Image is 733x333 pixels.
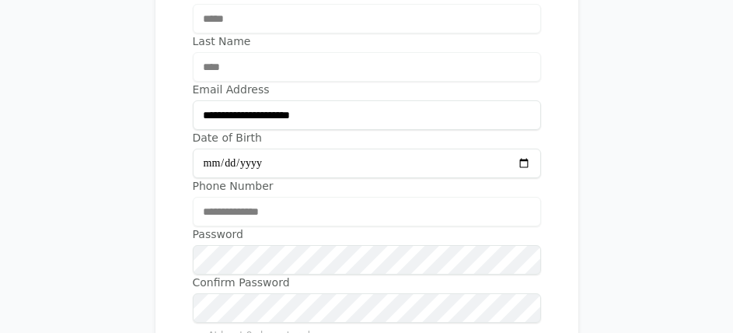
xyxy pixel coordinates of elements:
[193,226,541,242] label: Password
[193,82,541,97] label: Email Address
[193,275,541,290] label: Confirm Password
[193,178,541,194] label: Phone Number
[193,130,541,145] label: Date of Birth
[193,33,541,49] label: Last Name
